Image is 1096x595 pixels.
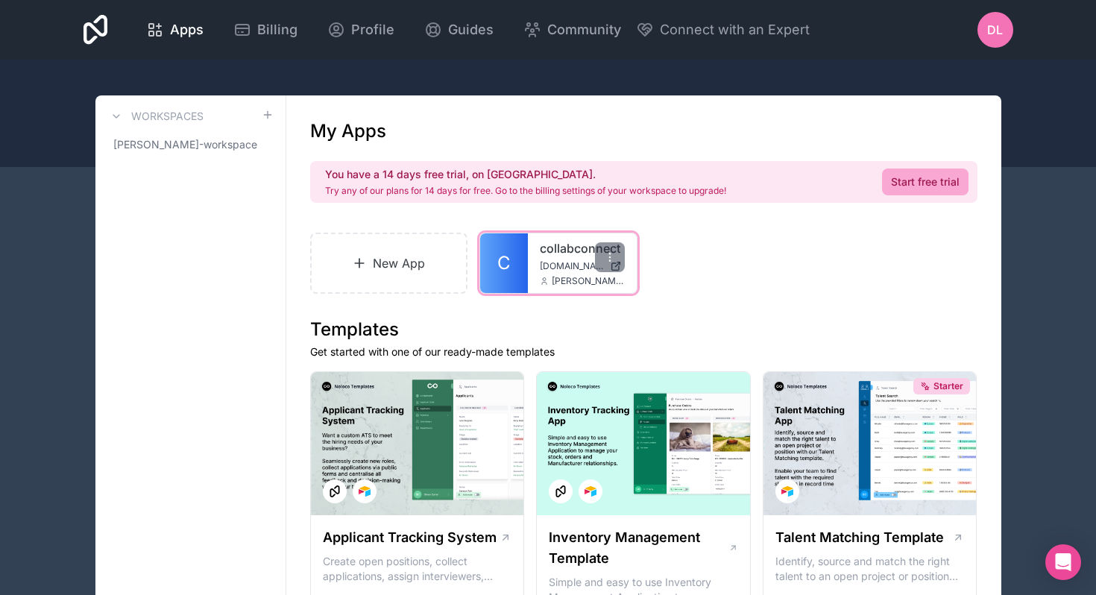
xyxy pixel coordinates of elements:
a: [DOMAIN_NAME] [540,260,625,272]
p: Identify, source and match the right talent to an open project or position with our Talent Matchi... [775,554,965,584]
span: Apps [170,19,204,40]
a: New App [310,233,468,294]
span: Guides [448,19,494,40]
a: C [480,233,528,293]
h1: Applicant Tracking System [323,527,497,548]
p: Get started with one of our ready-made templates [310,344,977,359]
a: Apps [134,13,215,46]
span: [DOMAIN_NAME] [540,260,604,272]
a: collabconnect [540,239,625,257]
img: Airtable Logo [585,485,596,497]
a: Profile [315,13,406,46]
span: Starter [933,380,963,392]
span: Community [547,19,621,40]
a: Community [511,13,633,46]
span: Profile [351,19,394,40]
img: Airtable Logo [781,485,793,497]
h2: You have a 14 days free trial, on [GEOGRAPHIC_DATA]. [325,167,726,182]
span: DL [987,21,1003,39]
h1: Templates [310,318,977,341]
a: Workspaces [107,107,204,125]
h1: Talent Matching Template [775,527,944,548]
p: Create open positions, collect applications, assign interviewers, centralise candidate feedback a... [323,554,512,584]
a: Billing [221,13,309,46]
h3: Workspaces [131,109,204,124]
button: Connect with an Expert [636,19,810,40]
span: Billing [257,19,297,40]
div: Open Intercom Messenger [1045,544,1081,580]
h1: My Apps [310,119,386,143]
span: [PERSON_NAME]-workspace [113,137,257,152]
span: [PERSON_NAME][EMAIL_ADDRESS][DOMAIN_NAME] [552,275,625,287]
img: Airtable Logo [359,485,371,497]
a: Start free trial [882,169,969,195]
span: Connect with an Expert [660,19,810,40]
a: [PERSON_NAME]-workspace [107,131,274,158]
h1: Inventory Management Template [549,527,728,569]
p: Try any of our plans for 14 days for free. Go to the billing settings of your workspace to upgrade! [325,185,726,197]
a: Guides [412,13,506,46]
span: C [497,251,511,275]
